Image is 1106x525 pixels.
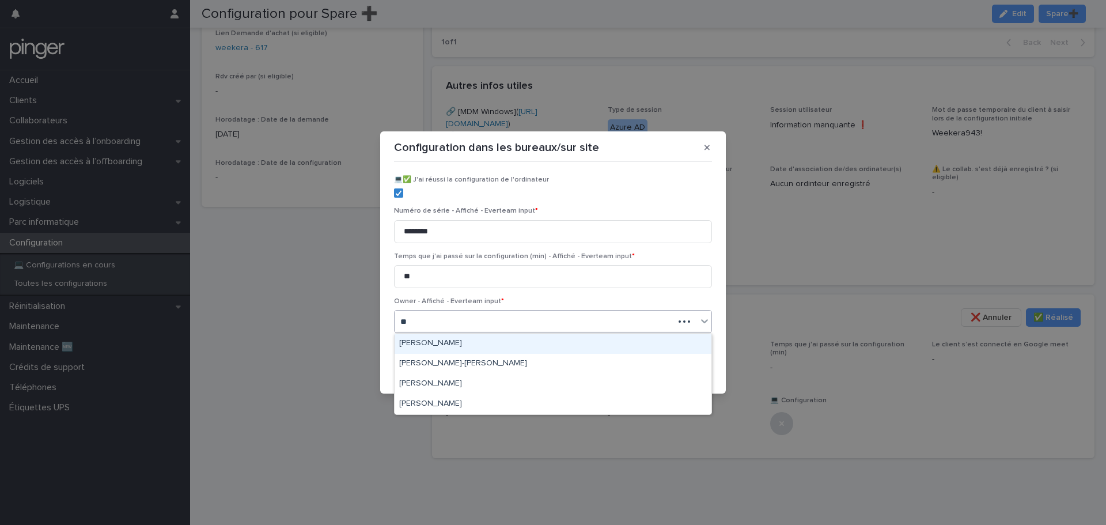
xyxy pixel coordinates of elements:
[394,298,504,305] span: Owner - Affiché - Everteam input
[395,374,711,394] div: Maxime Dos Santos Mouret
[394,207,538,214] span: Numéro de série - Affiché - Everteam input
[395,354,711,374] div: Guillaume Saint-Donat
[394,253,635,260] span: Temps que j'ai passé sur la configuration (min) - Affiché - Everteam input
[394,141,599,154] p: Configuration dans les bureaux/sur site
[395,334,711,354] div: Adrien Santos
[395,394,711,414] div: Samuel Breau
[394,176,549,183] span: ​💻​✅​ J'ai réussi la configuration de l'ordinateur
